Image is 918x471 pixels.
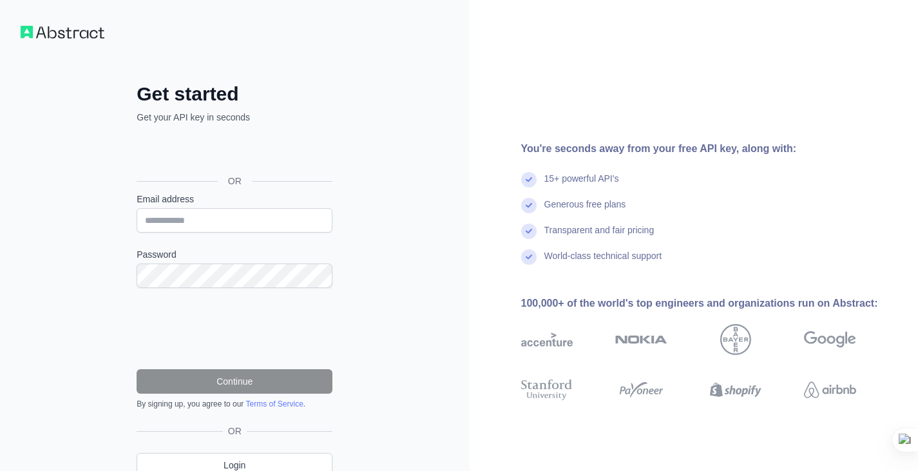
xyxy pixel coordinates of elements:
[21,26,104,39] img: Workflow
[615,324,667,355] img: nokia
[223,425,247,437] span: OR
[544,172,619,198] div: 15+ powerful API's
[544,198,626,224] div: Generous free plans
[544,249,662,275] div: World-class technical support
[521,224,537,239] img: check mark
[521,296,898,311] div: 100,000+ of the world's top engineers and organizations run on Abstract:
[710,377,762,403] img: shopify
[615,377,667,403] img: payoneer
[521,324,573,355] img: accenture
[521,198,537,213] img: check mark
[245,399,303,409] a: Terms of Service
[137,82,332,106] h2: Get started
[521,249,537,265] img: check mark
[137,399,332,409] div: By signing up, you agree to our .
[137,111,332,124] p: Get your API key in seconds
[137,193,332,206] label: Email address
[804,324,856,355] img: google
[544,224,655,249] div: Transparent and fair pricing
[137,248,332,261] label: Password
[720,324,751,355] img: bayer
[521,377,573,403] img: stanford university
[137,303,332,354] iframe: reCAPTCHA
[137,369,332,394] button: Continue
[130,138,336,166] iframe: Sign in with Google Button
[521,172,537,187] img: check mark
[218,175,252,187] span: OR
[804,377,856,403] img: airbnb
[521,141,898,157] div: You're seconds away from your free API key, along with:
